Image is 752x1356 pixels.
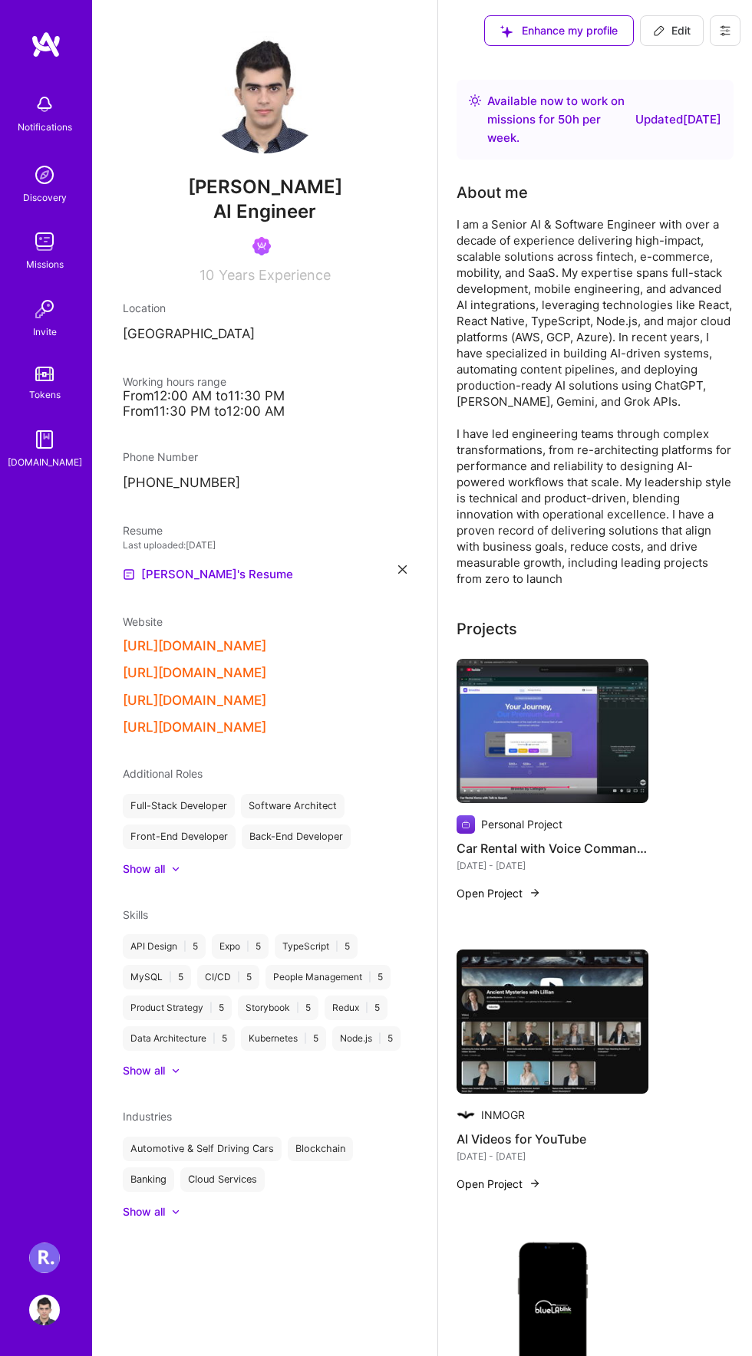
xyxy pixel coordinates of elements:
span: | [378,1032,381,1045]
span: Phone Number [123,450,198,463]
span: | [368,971,371,983]
div: Storybook 5 [238,996,318,1020]
img: Company logo [457,1106,475,1124]
div: Redux 5 [325,996,388,1020]
div: Front-End Developer [123,824,236,849]
img: Resume [123,568,135,581]
img: Roger Healthcare: Roger Heath:Full-Stack Engineer [29,1242,60,1273]
div: Last uploaded: [DATE] [123,538,407,553]
div: Notifications [18,120,72,135]
span: Website [123,615,163,628]
span: Edit [653,23,691,38]
div: MySQL 5 [123,965,191,989]
div: Node.js 5 [332,1026,401,1051]
h4: AI Videos for YouTube [457,1129,648,1149]
span: | [183,940,186,953]
span: Enhance my profile [500,23,618,38]
img: Availability [469,94,481,107]
div: Show all [123,1204,165,1219]
div: [DATE] - [DATE] [457,1149,648,1164]
div: Personal Project [481,817,562,832]
span: 50 [558,112,572,127]
span: | [169,971,172,983]
a: User Avatar [25,1295,64,1325]
button: Open Project [457,886,541,901]
i: icon Close [398,565,407,574]
button: [URL][DOMAIN_NAME] [123,720,266,736]
span: Working hours range [123,375,226,388]
div: Full-Stack Developer [123,794,235,818]
button: Edit [640,15,704,46]
span: | [304,1032,307,1045]
div: Cloud Services [180,1167,265,1192]
span: | [296,1002,299,1014]
img: guide book [29,424,60,455]
img: logo [31,31,61,58]
img: Car Rental with Voice Commands [457,659,648,803]
i: icon SuggestedTeams [500,25,513,38]
img: Invite [29,294,60,324]
div: Data Architecture 5 [123,1026,235,1051]
div: Kubernetes 5 [241,1026,326,1051]
button: Open Project [457,1177,541,1192]
img: arrow-right [529,887,541,899]
span: Additional Roles [123,767,203,780]
div: Automotive & Self Driving Cars [123,1137,282,1161]
div: From 12:00 AM to 11:30 PM [123,389,407,404]
p: [GEOGRAPHIC_DATA] [123,325,407,344]
span: Industries [123,1110,172,1123]
img: teamwork [29,226,60,257]
img: discovery [29,160,60,190]
div: TypeScript 5 [275,934,358,959]
div: Location [123,301,407,316]
img: AI Videos for YouTube [457,950,648,1094]
div: About me [457,181,528,204]
div: Tokens [29,387,61,403]
div: API Design 5 [123,934,206,959]
img: Company logo [457,815,475,834]
span: 10 [200,268,214,283]
div: Projects [457,617,517,640]
span: | [365,1002,368,1014]
button: Enhance my profile [484,15,634,46]
h4: Car Rental with Voice Commands [457,838,648,858]
div: CI/CD 5 [197,965,259,989]
span: Years Experience [219,267,331,283]
img: User Avatar [203,31,326,153]
a: Roger Healthcare: Roger Heath:Full-Stack Engineer [25,1242,64,1273]
div: Banking [123,1167,174,1192]
div: INMOGR [481,1108,525,1123]
img: bell [29,89,60,120]
button: [URL][DOMAIN_NAME] [123,666,266,681]
img: arrow-right [529,1177,541,1190]
button: [URL][DOMAIN_NAME] [123,639,266,654]
div: Back-End Developer [242,824,351,849]
a: [PERSON_NAME]'s Resume [123,565,293,584]
div: From 11:30 PM to 12:00 AM [123,404,407,420]
span: Skills [123,908,148,921]
div: Show all [123,861,165,877]
div: People Management 5 [266,965,391,989]
div: [DATE] - [DATE] [457,858,648,874]
span: | [209,1002,213,1014]
span: Resume [123,524,163,537]
div: Missions [26,257,64,272]
img: tokens [35,367,54,381]
span: | [213,1032,216,1045]
img: User Avatar [29,1295,60,1325]
button: [URL][DOMAIN_NAME] [123,693,266,709]
div: Product Strategy 5 [123,996,232,1020]
div: [DOMAIN_NAME] [8,455,82,470]
div: Updated [DATE] [635,110,721,129]
div: Discovery [23,190,67,206]
img: Been on Mission [252,237,271,255]
span: | [237,971,240,983]
div: Invite [33,324,57,340]
div: Blockchain [288,1137,353,1161]
div: Software Architect [241,794,345,818]
span: [PERSON_NAME] [123,176,407,199]
div: I am a Senior AI & Software Engineer with over a decade of experience delivering high-impact, sca... [457,216,734,587]
div: Expo 5 [212,934,269,959]
div: Show all [123,1063,165,1078]
p: [PHONE_NUMBER] [123,474,407,492]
